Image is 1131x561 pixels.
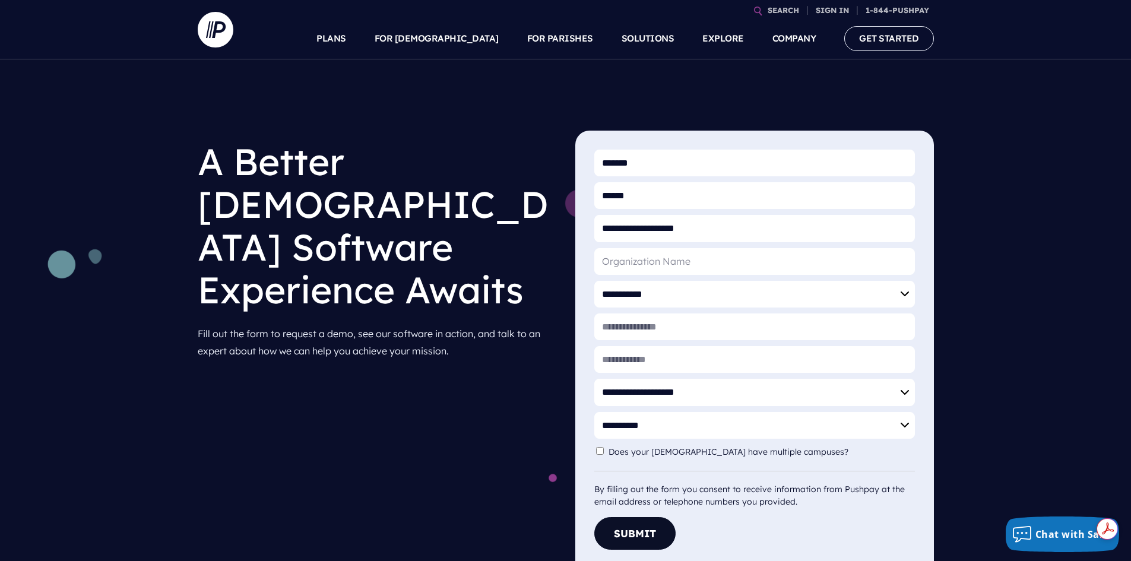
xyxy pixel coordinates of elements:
[702,18,744,59] a: EXPLORE
[1006,516,1120,552] button: Chat with Sales
[1035,528,1114,541] span: Chat with Sales
[527,18,593,59] a: FOR PARISHES
[609,447,854,457] label: Does your [DEMOGRAPHIC_DATA] have multiple campuses?
[594,248,915,275] input: Organization Name
[198,321,556,365] p: Fill out the form to request a demo, see our software in action, and talk to an expert about how ...
[198,131,556,321] h1: A Better [DEMOGRAPHIC_DATA] Software Experience Awaits
[622,18,674,59] a: SOLUTIONS
[594,471,915,508] div: By filling out the form you consent to receive information from Pushpay at the email address or t...
[844,26,934,50] a: GET STARTED
[375,18,499,59] a: FOR [DEMOGRAPHIC_DATA]
[594,517,676,550] button: Submit
[316,18,346,59] a: PLANS
[772,18,816,59] a: COMPANY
